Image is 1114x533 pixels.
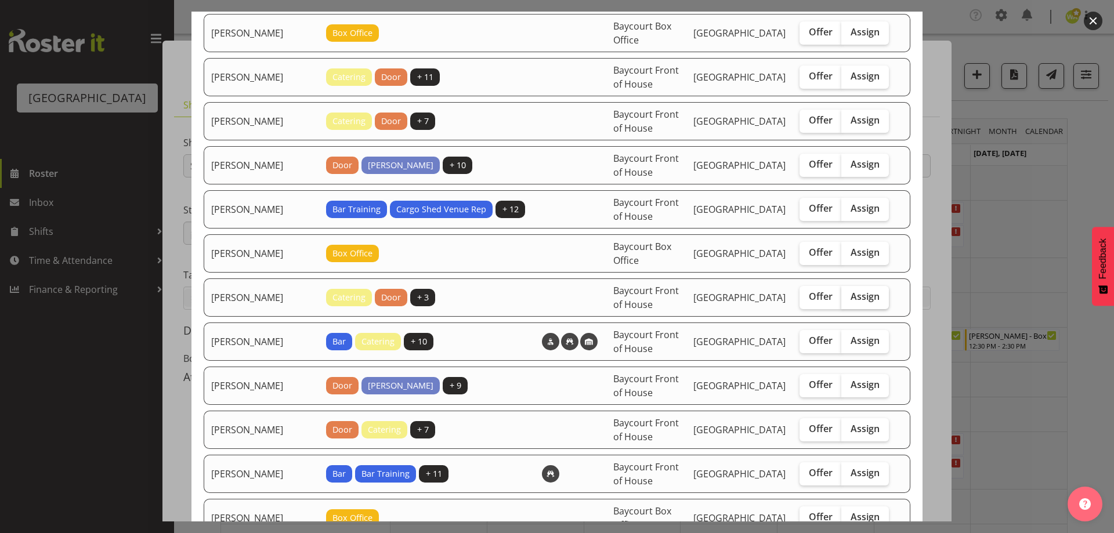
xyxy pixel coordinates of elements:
[809,379,833,390] span: Offer
[693,27,786,39] span: [GEOGRAPHIC_DATA]
[613,196,679,223] span: Baycourt Front of House
[809,467,833,478] span: Offer
[851,70,880,82] span: Assign
[411,335,427,348] span: + 10
[332,203,381,216] span: Bar Training
[693,115,786,128] span: [GEOGRAPHIC_DATA]
[809,246,833,258] span: Offer
[693,291,786,304] span: [GEOGRAPHIC_DATA]
[809,335,833,346] span: Offer
[613,240,671,267] span: Baycourt Box Office
[204,455,319,493] td: [PERSON_NAME]
[809,26,833,38] span: Offer
[809,511,833,523] span: Offer
[851,158,880,170] span: Assign
[450,379,461,392] span: + 9
[851,291,880,302] span: Assign
[332,512,372,524] span: Box Office
[332,335,346,348] span: Bar
[693,159,786,172] span: [GEOGRAPHIC_DATA]
[332,115,366,128] span: Catering
[693,467,786,480] span: [GEOGRAPHIC_DATA]
[381,115,401,128] span: Door
[809,291,833,302] span: Offer
[693,335,786,348] span: [GEOGRAPHIC_DATA]
[381,71,401,84] span: Door
[204,278,319,317] td: [PERSON_NAME]
[396,203,486,216] span: Cargo Shed Venue Rep
[204,234,319,273] td: [PERSON_NAME]
[851,423,880,434] span: Assign
[851,511,880,523] span: Assign
[1092,227,1114,306] button: Feedback - Show survey
[809,70,833,82] span: Offer
[851,335,880,346] span: Assign
[417,71,433,84] span: + 11
[851,114,880,126] span: Assign
[809,423,833,434] span: Offer
[693,203,786,216] span: [GEOGRAPHIC_DATA]
[693,423,786,436] span: [GEOGRAPHIC_DATA]
[613,64,679,90] span: Baycourt Front of House
[332,423,352,436] span: Door
[204,58,319,96] td: [PERSON_NAME]
[693,512,786,524] span: [GEOGRAPHIC_DATA]
[851,467,880,478] span: Assign
[809,158,833,170] span: Offer
[361,467,410,480] span: Bar Training
[381,291,401,304] span: Door
[417,423,429,436] span: + 7
[613,284,679,311] span: Baycourt Front of House
[851,26,880,38] span: Assign
[417,291,429,304] span: + 3
[204,190,319,229] td: [PERSON_NAME]
[204,146,319,184] td: [PERSON_NAME]
[809,114,833,126] span: Offer
[1098,238,1108,279] span: Feedback
[204,14,319,52] td: [PERSON_NAME]
[332,247,372,260] span: Box Office
[361,335,395,348] span: Catering
[693,247,786,260] span: [GEOGRAPHIC_DATA]
[613,416,679,443] span: Baycourt Front of House
[809,202,833,214] span: Offer
[204,367,319,405] td: [PERSON_NAME]
[204,411,319,449] td: [PERSON_NAME]
[613,20,671,46] span: Baycourt Box Office
[426,467,442,480] span: + 11
[613,108,679,135] span: Baycourt Front of House
[204,322,319,361] td: [PERSON_NAME]
[1079,498,1091,510] img: help-xxl-2.png
[613,328,679,355] span: Baycourt Front of House
[613,461,679,487] span: Baycourt Front of House
[613,152,679,179] span: Baycourt Front of House
[332,27,372,39] span: Box Office
[332,159,352,172] span: Door
[332,467,346,480] span: Bar
[613,372,679,399] span: Baycourt Front of House
[693,71,786,84] span: [GEOGRAPHIC_DATA]
[332,291,366,304] span: Catering
[332,379,352,392] span: Door
[450,159,466,172] span: + 10
[851,379,880,390] span: Assign
[204,102,319,140] td: [PERSON_NAME]
[332,71,366,84] span: Catering
[417,115,429,128] span: + 7
[693,379,786,392] span: [GEOGRAPHIC_DATA]
[368,423,401,436] span: Catering
[613,505,671,531] span: Baycourt Box Office
[368,159,433,172] span: [PERSON_NAME]
[502,203,519,216] span: + 12
[851,246,880,258] span: Assign
[368,379,433,392] span: [PERSON_NAME]
[851,202,880,214] span: Assign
